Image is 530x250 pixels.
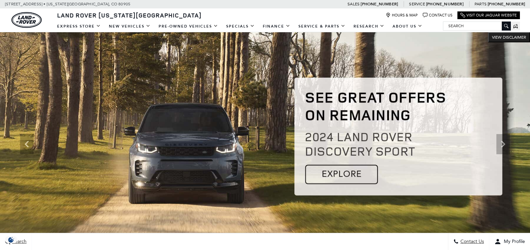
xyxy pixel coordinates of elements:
[488,1,525,7] a: [PHONE_NUMBER]
[460,13,517,18] a: Visit Our Jaguar Website
[389,20,426,32] a: About Us
[20,134,34,154] div: Previous
[57,11,202,19] span: Land Rover [US_STATE][GEOGRAPHIC_DATA]
[53,11,206,19] a: Land Rover [US_STATE][GEOGRAPHIC_DATA]
[348,2,360,6] span: Sales
[386,13,418,18] a: Hours & Map
[361,1,398,7] a: [PHONE_NUMBER]
[11,12,42,28] a: land-rover
[294,20,350,32] a: Service & Parts
[489,233,530,250] button: Open user profile menu
[11,12,42,28] img: Land Rover
[53,20,105,32] a: EXPRESS STORE
[443,22,511,30] input: Search
[105,20,155,32] a: New Vehicles
[426,1,463,7] a: [PHONE_NUMBER]
[496,134,510,154] div: Next
[259,20,294,32] a: Finance
[350,20,389,32] a: Research
[501,239,525,245] span: My Profile
[155,20,222,32] a: Pre-Owned Vehicles
[53,20,426,32] nav: Main Navigation
[459,239,484,245] span: Contact Us
[475,2,487,6] span: Parts
[492,35,526,40] span: VIEW DISCLAIMER
[423,13,452,18] a: Contact Us
[3,236,19,243] section: Click to Open Cookie Consent Modal
[409,2,425,6] span: Service
[222,20,259,32] a: Specials
[3,236,19,243] img: Opt-Out Icon
[488,32,530,42] button: VIEW DISCLAIMER
[5,2,130,6] a: [STREET_ADDRESS] • [US_STATE][GEOGRAPHIC_DATA], CO 80905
